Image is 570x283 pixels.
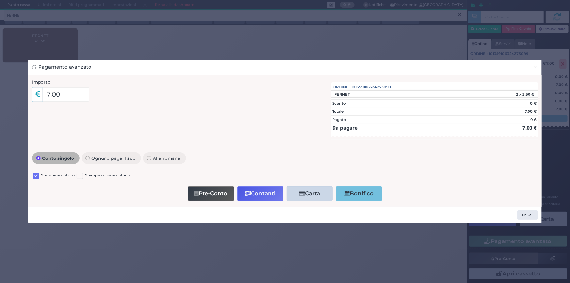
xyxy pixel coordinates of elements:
strong: 7.00 € [525,109,537,114]
span: Conto singolo [41,156,76,160]
strong: 7.00 € [522,125,537,131]
button: Chiudi [517,210,538,220]
div: FERNET [331,92,353,97]
label: Stampa scontrino [41,173,75,179]
button: Contanti [237,186,283,201]
button: Bonifico [336,186,382,201]
label: Stampa copia scontrino [85,173,130,179]
button: Carta [287,186,333,201]
label: Importo [32,79,51,85]
strong: Sconto [332,101,346,106]
button: Pre-Conto [188,186,234,201]
span: Ordine : [334,84,351,90]
span: Alla romana [151,156,182,160]
span: 101359106324275099 [352,84,391,90]
div: Pagato [332,117,346,123]
h3: Pagamento avanzato [32,63,91,71]
input: Es. 30.99 [43,87,90,102]
strong: Totale [332,109,344,114]
span: × [534,63,538,71]
strong: 0 € [530,101,537,106]
div: 2 x 3.50 € [486,92,538,97]
strong: Da pagare [332,125,358,131]
button: Chiudi [530,60,541,75]
div: 0 € [530,117,537,123]
span: Ognuno paga il suo [90,156,138,160]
